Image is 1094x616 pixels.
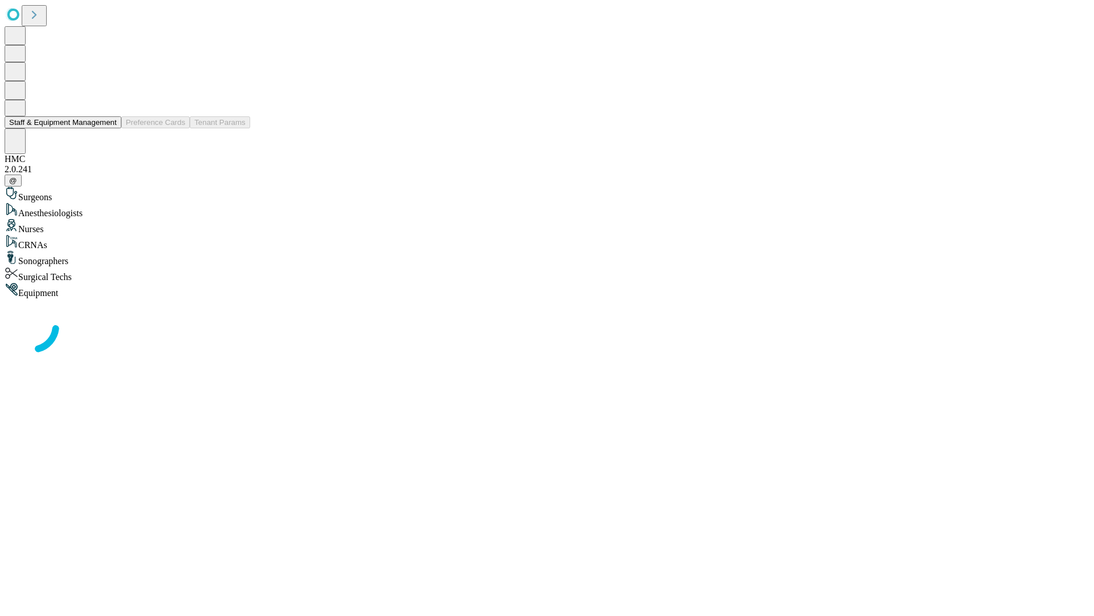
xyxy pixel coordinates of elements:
[5,116,121,128] button: Staff & Equipment Management
[5,218,1089,234] div: Nurses
[5,187,1089,202] div: Surgeons
[5,175,22,187] button: @
[5,282,1089,298] div: Equipment
[190,116,250,128] button: Tenant Params
[5,164,1089,175] div: 2.0.241
[5,154,1089,164] div: HMC
[9,176,17,185] span: @
[5,234,1089,250] div: CRNAs
[5,202,1089,218] div: Anesthesiologists
[121,116,190,128] button: Preference Cards
[5,250,1089,266] div: Sonographers
[5,266,1089,282] div: Surgical Techs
